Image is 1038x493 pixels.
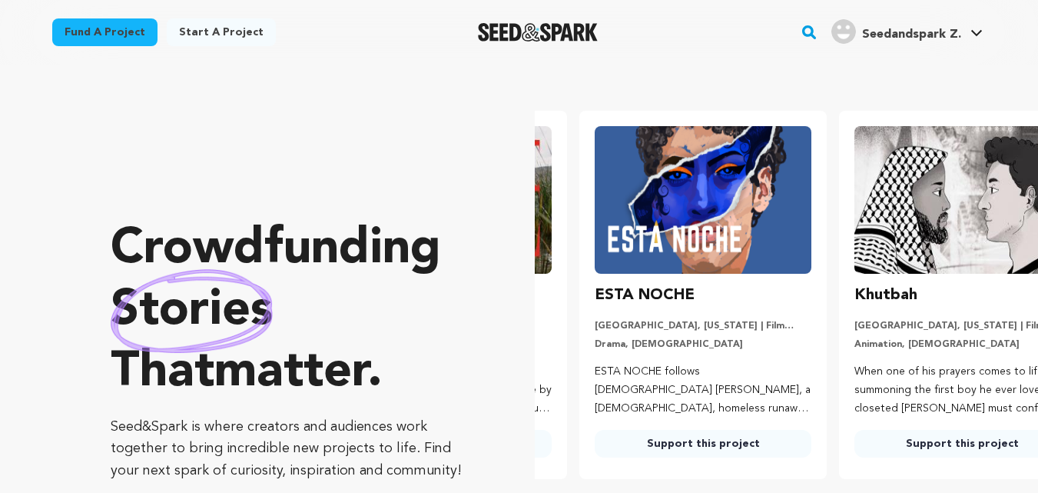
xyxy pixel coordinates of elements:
[595,430,811,458] a: Support this project
[111,416,473,482] p: Seed&Spark is where creators and audiences work together to bring incredible new projects to life...
[828,16,986,48] span: Seedandspark Z.'s Profile
[595,320,811,332] p: [GEOGRAPHIC_DATA], [US_STATE] | Film Short
[595,283,695,308] h3: ESTA NOCHE
[111,269,273,353] img: hand sketched image
[831,19,961,44] div: Seedandspark Z.'s Profile
[478,23,599,42] a: Seed&Spark Homepage
[595,363,811,418] p: ESTA NOCHE follows [DEMOGRAPHIC_DATA] [PERSON_NAME], a [DEMOGRAPHIC_DATA], homeless runaway, conf...
[478,23,599,42] img: Seed&Spark Logo Dark Mode
[595,338,811,351] p: Drama, [DEMOGRAPHIC_DATA]
[854,283,917,308] h3: Khutbah
[214,348,367,398] span: matter
[831,19,856,44] img: user.png
[111,219,473,404] p: Crowdfunding that .
[862,28,961,41] span: Seedandspark Z.
[595,126,811,274] img: ESTA NOCHE image
[167,18,276,46] a: Start a project
[52,18,158,46] a: Fund a project
[828,16,986,44] a: Seedandspark Z.'s Profile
